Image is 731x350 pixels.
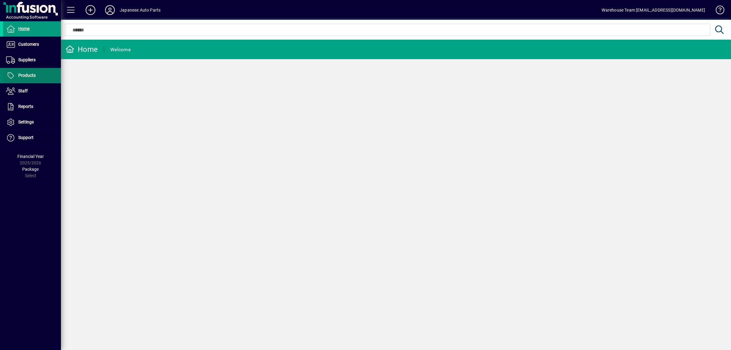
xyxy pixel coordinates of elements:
[17,154,44,159] span: Financial Year
[120,5,161,15] div: Japanese Auto Parts
[711,1,723,21] a: Knowledge Base
[18,120,34,124] span: Settings
[100,5,120,16] button: Profile
[3,52,61,68] a: Suppliers
[3,37,61,52] a: Customers
[3,115,61,130] a: Settings
[65,45,98,54] div: Home
[3,99,61,114] a: Reports
[3,130,61,145] a: Support
[110,45,131,55] div: Welcome
[18,57,36,62] span: Suppliers
[18,42,39,47] span: Customers
[18,135,34,140] span: Support
[18,73,36,78] span: Products
[3,68,61,83] a: Products
[3,84,61,99] a: Staff
[18,104,33,109] span: Reports
[22,167,39,172] span: Package
[81,5,100,16] button: Add
[18,26,30,31] span: Home
[18,88,28,93] span: Staff
[602,5,705,15] div: Warehouse Team [EMAIL_ADDRESS][DOMAIN_NAME]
